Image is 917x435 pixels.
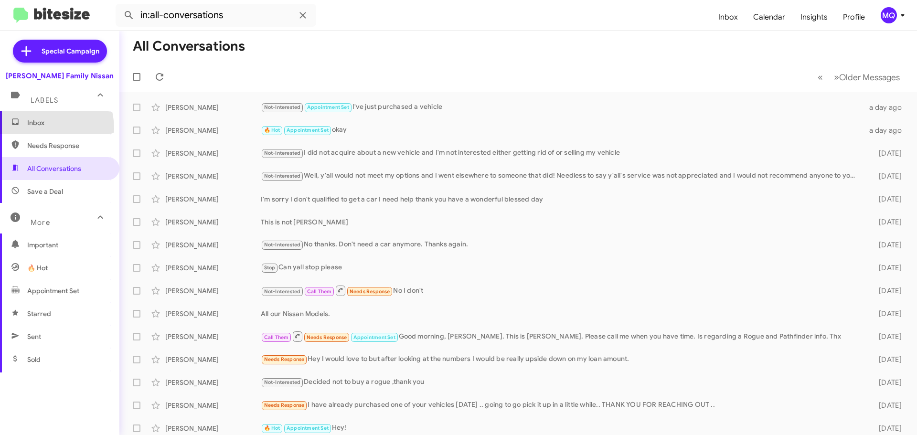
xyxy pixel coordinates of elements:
[834,71,839,83] span: »
[27,141,108,150] span: Needs Response
[261,330,864,342] div: Good morning, [PERSON_NAME]. This is [PERSON_NAME]. Please call me when you have time. Is regardi...
[264,356,305,362] span: Needs Response
[261,148,864,159] div: I did not acquire about a new vehicle and I'm not interested either getting rid of or selling my ...
[165,424,261,433] div: [PERSON_NAME]
[873,7,906,23] button: MQ
[350,288,390,295] span: Needs Response
[264,173,301,179] span: Not-Interested
[864,378,909,387] div: [DATE]
[165,217,261,227] div: [PERSON_NAME]
[307,288,332,295] span: Call Them
[864,126,909,135] div: a day ago
[261,285,864,297] div: No I don't
[27,286,79,296] span: Appointment Set
[793,3,835,31] a: Insights
[261,194,864,204] div: I'm sorry I don't qualified to get a car I need help thank you have a wonderful blessed day
[864,171,909,181] div: [DATE]
[261,354,864,365] div: Hey I would love to but after looking at the numbers I would be really upside down on my loan amo...
[6,71,114,81] div: [PERSON_NAME] Family Nissan
[307,104,349,110] span: Appointment Set
[261,400,864,411] div: I have already purchased one of your vehicles [DATE] .. going to go pick it up in a little while....
[31,96,58,105] span: Labels
[264,127,280,133] span: 🔥 Hot
[864,332,909,341] div: [DATE]
[165,355,261,364] div: [PERSON_NAME]
[27,240,108,250] span: Important
[261,170,864,181] div: Well, y'all would not meet my options and I went elsewhere to someone that did! Needless to say y...
[864,263,909,273] div: [DATE]
[287,425,329,431] span: Appointment Set
[27,309,51,318] span: Starred
[864,240,909,250] div: [DATE]
[864,309,909,318] div: [DATE]
[864,286,909,296] div: [DATE]
[261,102,864,113] div: I've just purchased a vehicle
[264,425,280,431] span: 🔥 Hot
[812,67,906,87] nav: Page navigation example
[264,242,301,248] span: Not-Interested
[261,239,864,250] div: No thanks. Don't need a car anymore. Thanks again.
[165,263,261,273] div: [PERSON_NAME]
[133,39,245,54] h1: All Conversations
[261,125,864,136] div: okay
[27,263,48,273] span: 🔥 Hot
[264,150,301,156] span: Not-Interested
[31,218,50,227] span: More
[264,104,301,110] span: Not-Interested
[264,402,305,408] span: Needs Response
[264,334,289,340] span: Call Them
[864,355,909,364] div: [DATE]
[27,355,41,364] span: Sold
[27,164,81,173] span: All Conversations
[27,332,41,341] span: Sent
[264,265,276,271] span: Stop
[864,194,909,204] div: [DATE]
[261,262,864,273] div: Can yall stop please
[835,3,873,31] a: Profile
[165,286,261,296] div: [PERSON_NAME]
[864,149,909,158] div: [DATE]
[261,309,864,318] div: All our Nissan Models.
[165,149,261,158] div: [PERSON_NAME]
[165,126,261,135] div: [PERSON_NAME]
[165,103,261,112] div: [PERSON_NAME]
[264,288,301,295] span: Not-Interested
[864,103,909,112] div: a day ago
[264,379,301,385] span: Not-Interested
[27,118,108,127] span: Inbox
[864,424,909,433] div: [DATE]
[165,171,261,181] div: [PERSON_NAME]
[13,40,107,63] a: Special Campaign
[828,67,906,87] button: Next
[864,401,909,410] div: [DATE]
[165,240,261,250] div: [PERSON_NAME]
[27,187,63,196] span: Save a Deal
[818,71,823,83] span: «
[353,334,395,340] span: Appointment Set
[165,378,261,387] div: [PERSON_NAME]
[287,127,329,133] span: Appointment Set
[116,4,316,27] input: Search
[261,217,864,227] div: This is not [PERSON_NAME]
[261,377,864,388] div: Decided not to buy a rogue ,thank you
[165,332,261,341] div: [PERSON_NAME]
[839,72,900,83] span: Older Messages
[881,7,897,23] div: MQ
[261,423,864,434] div: Hey!
[165,309,261,318] div: [PERSON_NAME]
[165,194,261,204] div: [PERSON_NAME]
[307,334,347,340] span: Needs Response
[864,217,909,227] div: [DATE]
[746,3,793,31] a: Calendar
[42,46,99,56] span: Special Campaign
[165,401,261,410] div: [PERSON_NAME]
[812,67,829,87] button: Previous
[711,3,746,31] a: Inbox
